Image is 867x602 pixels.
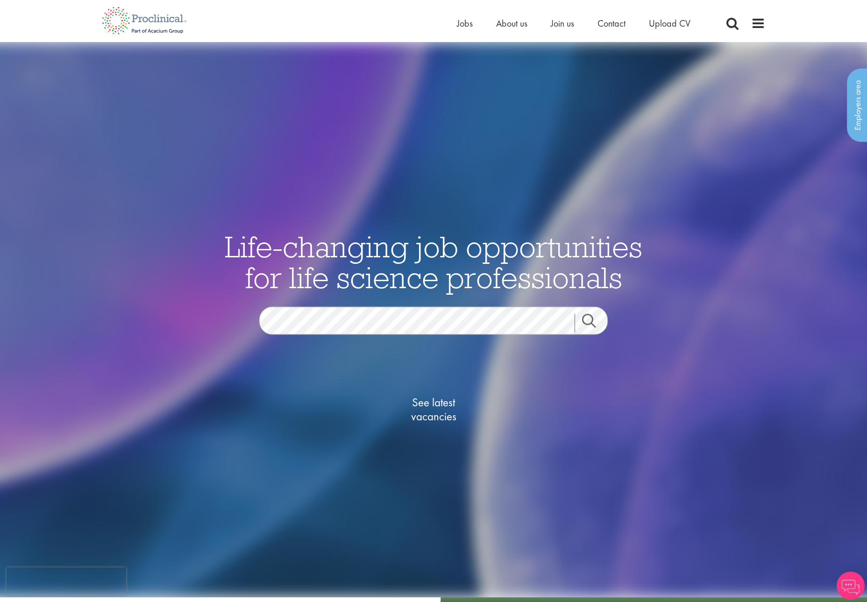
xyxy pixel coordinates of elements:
iframe: reCAPTCHA [7,567,126,595]
img: Chatbot [837,572,865,600]
a: Jobs [457,17,473,29]
span: See latest vacancies [387,396,480,424]
a: Job search submit button [575,314,615,333]
a: About us [496,17,527,29]
a: Contact [597,17,625,29]
a: Join us [551,17,574,29]
a: See latestvacancies [387,358,480,461]
span: Life-changing job opportunities for life science professionals [225,228,642,296]
a: Upload CV [649,17,690,29]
